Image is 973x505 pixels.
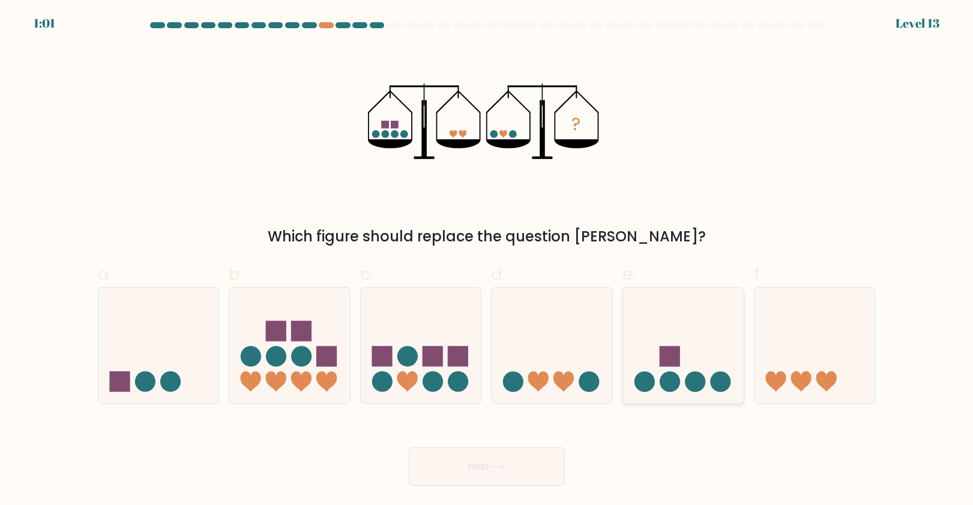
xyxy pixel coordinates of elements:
span: e. [622,262,636,286]
span: b. [229,262,243,286]
span: d. [491,262,505,286]
span: a. [98,262,112,286]
button: Next [409,447,565,486]
div: 1:01 [34,14,55,32]
div: Which figure should replace the question [PERSON_NAME]? [105,226,869,247]
div: Level 13 [896,14,939,32]
span: c. [360,262,373,286]
tspan: ? [572,112,581,136]
span: f. [754,262,762,286]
